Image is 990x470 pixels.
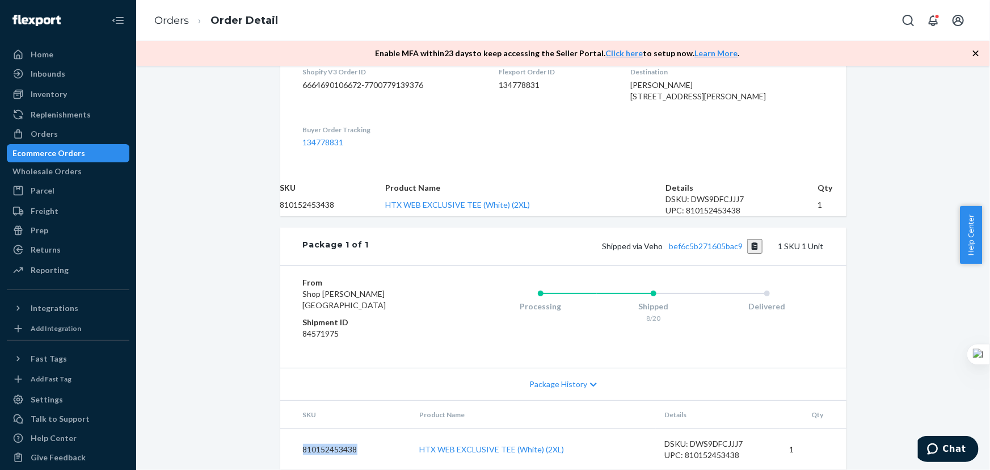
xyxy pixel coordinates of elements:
[597,301,710,312] div: Shipped
[386,200,530,209] a: HTX WEB EXCLUSIVE TEE (White) (2XL)
[31,128,58,140] div: Orders
[710,301,824,312] div: Delivered
[12,166,82,177] div: Wholesale Orders
[154,14,189,27] a: Orders
[484,301,597,312] div: Processing
[666,182,818,194] th: Details
[606,48,643,58] a: Click here
[303,79,481,91] dd: 6664690106672-7700779139376
[818,194,846,216] td: 1
[31,49,53,60] div: Home
[918,436,979,464] iframe: Opens a widget where you can chat to one of our agents
[31,205,58,217] div: Freight
[499,79,612,91] dd: 134778831
[630,67,824,77] dt: Destination
[7,125,129,143] a: Orders
[7,299,129,317] button: Integrations
[529,379,587,390] span: Package History
[12,148,85,159] div: Ecommerce Orders
[31,394,63,405] div: Settings
[665,450,772,461] div: UPC: 810152453438
[419,444,564,454] a: HTX WEB EXCLUSIVE TEE (White) (2XL)
[7,410,129,428] button: Talk to Support
[7,85,129,103] a: Inventory
[7,65,129,83] a: Inbounds
[666,194,818,205] div: DSKU: DWS9DFCJJJ7
[280,194,386,216] td: 810152453438
[31,303,78,314] div: Integrations
[31,452,86,463] div: Give Feedback
[597,313,710,323] div: 8/20
[31,89,67,100] div: Inventory
[303,125,481,135] dt: Buyer Order Tracking
[818,182,846,194] th: Qty
[303,239,369,254] div: Package 1 of 1
[7,162,129,181] a: Wholesale Orders
[31,324,81,333] div: Add Integration
[369,239,823,254] div: 1 SKU 1 Unit
[960,206,982,264] button: Help Center
[630,80,766,101] span: [PERSON_NAME] [STREET_ADDRESS][PERSON_NAME]
[669,241,743,251] a: bef6c5b271605bac9
[747,239,762,254] button: Copy tracking number
[666,205,818,216] div: UPC: 810152453438
[303,277,439,288] dt: From
[107,9,129,32] button: Close Navigation
[7,45,129,64] a: Home
[31,244,61,255] div: Returns
[12,15,61,26] img: Flexport logo
[376,48,740,59] p: Enable MFA within 23 days to keep accessing the Seller Portal. to setup now. .
[7,322,129,335] a: Add Integration
[303,67,481,77] dt: Shopify V3 Order ID
[31,374,71,384] div: Add Fast Tag
[7,106,129,124] a: Replenishments
[7,350,129,368] button: Fast Tags
[656,401,781,429] th: Details
[303,328,439,339] dd: 84571975
[31,353,67,364] div: Fast Tags
[7,144,129,162] a: Ecommerce Orders
[303,137,344,147] a: 134778831
[499,67,612,77] dt: Flexport Order ID
[897,9,920,32] button: Open Search Box
[7,221,129,240] a: Prep
[31,433,77,444] div: Help Center
[7,391,129,409] a: Settings
[7,429,129,447] a: Help Center
[280,429,410,470] td: 810152453438
[31,265,69,276] div: Reporting
[7,241,129,259] a: Returns
[7,261,129,279] a: Reporting
[210,14,278,27] a: Order Detail
[31,185,54,196] div: Parcel
[922,9,945,32] button: Open notifications
[780,401,846,429] th: Qty
[31,68,65,79] div: Inbounds
[947,9,970,32] button: Open account menu
[780,429,846,470] td: 1
[145,4,287,37] ol: breadcrumbs
[602,241,762,251] span: Shipped via Veho
[695,48,738,58] a: Learn More
[280,182,386,194] th: SKU
[31,109,91,120] div: Replenishments
[7,182,129,200] a: Parcel
[303,289,386,310] span: Shop [PERSON_NAME] [GEOGRAPHIC_DATA]
[31,225,48,236] div: Prep
[280,401,410,429] th: SKU
[7,372,129,386] a: Add Fast Tag
[386,182,666,194] th: Product Name
[303,317,439,328] dt: Shipment ID
[410,401,656,429] th: Product Name
[31,413,90,425] div: Talk to Support
[7,448,129,467] button: Give Feedback
[665,438,772,450] div: DSKU: DWS9DFCJJJ7
[7,202,129,220] a: Freight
